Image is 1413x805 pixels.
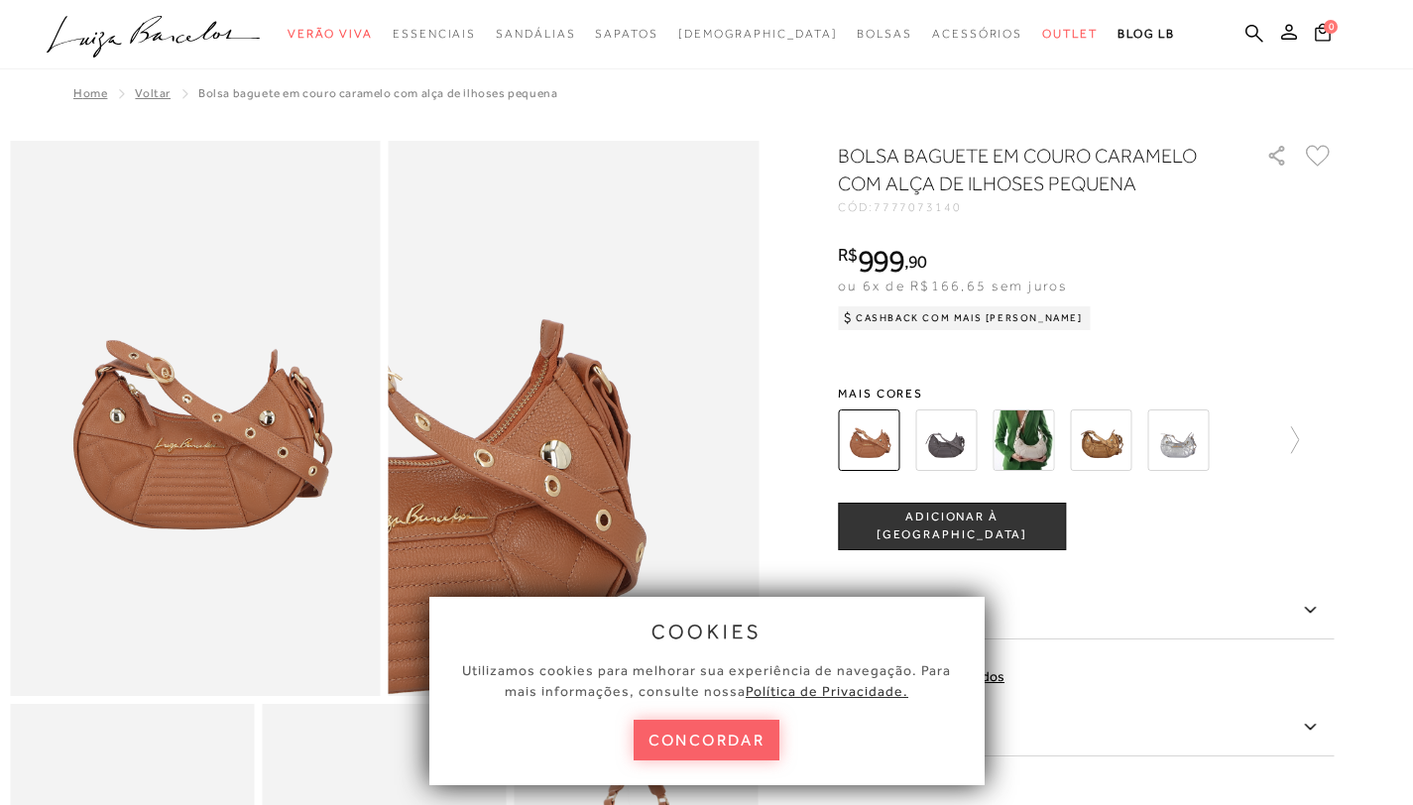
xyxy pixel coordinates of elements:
[288,16,373,53] a: noSubCategoriesText
[857,16,912,53] a: noSubCategoriesText
[993,409,1054,471] img: BOLSA BAGUETE EM COURO OFF WHITE COM ALÇA DE ILHOSES PEQUENA
[838,582,1334,639] label: Descrição
[904,253,927,271] i: ,
[908,251,927,272] span: 90
[1042,27,1098,41] span: Outlet
[838,142,1210,197] h1: BOLSA BAGUETE EM COURO CARAMELO COM ALÇA DE ILHOSES PEQUENA
[838,388,1334,400] span: Mais cores
[462,662,951,699] span: Utilizamos cookies para melhorar sua experiência de navegação. Para mais informações, consulte nossa
[198,86,557,100] span: BOLSA BAGUETE EM COURO CARAMELO COM ALÇA DE ILHOSES PEQUENA
[73,86,107,100] a: Home
[678,27,838,41] span: [DEMOGRAPHIC_DATA]
[595,27,657,41] span: Sapatos
[634,720,780,760] button: concordar
[932,16,1022,53] a: noSubCategoriesText
[838,246,858,264] i: R$
[1118,16,1175,53] a: BLOG LB
[838,503,1066,550] button: ADICIONAR À [GEOGRAPHIC_DATA]
[496,16,575,53] a: noSubCategoriesText
[1070,409,1131,471] img: BOLSA BAGUETE EM COURO OURO VELHO COM ALÇA DE ILHOSES PEQUENA
[874,200,962,214] span: 7777073140
[135,86,171,100] a: Voltar
[1118,27,1175,41] span: BLOG LB
[393,16,476,53] a: noSubCategoriesText
[1309,22,1337,49] button: 0
[838,409,899,471] img: BOLSA BAGUETE EM COURO CARAMELO COM ALÇA DE ILHOSES PEQUENA
[858,243,904,279] span: 999
[393,27,476,41] span: Essenciais
[838,306,1091,330] div: Cashback com Mais [PERSON_NAME]
[746,683,908,699] a: Política de Privacidade.
[915,409,977,471] img: BOLSA BAGUETE EM COURO ESTONADO CINZA GRAFITE COM ALÇA DE ILHOSES PEQUENA
[10,141,381,696] img: image
[838,699,1334,756] label: Características
[839,509,1065,543] span: ADICIONAR À [GEOGRAPHIC_DATA]
[288,27,373,41] span: Verão Viva
[595,16,657,53] a: noSubCategoriesText
[496,27,575,41] span: Sandálias
[838,201,1235,213] div: CÓD:
[651,621,763,642] span: cookies
[678,16,838,53] a: noSubCategoriesText
[932,27,1022,41] span: Acessórios
[838,278,1067,293] span: ou 6x de R$166,65 sem juros
[1324,20,1338,34] span: 0
[1042,16,1098,53] a: noSubCategoriesText
[1147,409,1209,471] img: BOLSA BAGUETE EM COURO PRATA COM ALÇA DE ILHOSES PEQUENA
[857,27,912,41] span: Bolsas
